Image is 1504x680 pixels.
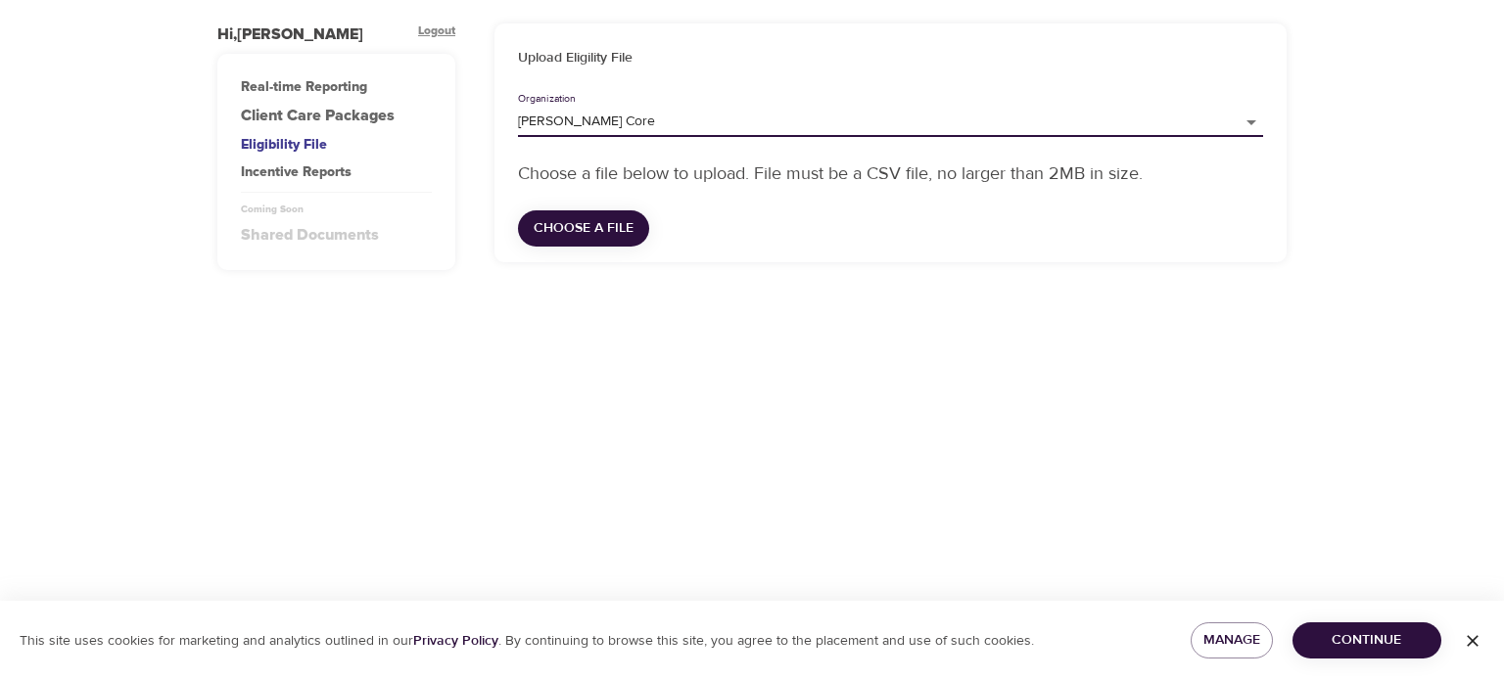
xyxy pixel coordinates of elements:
a: Client Care Packages [241,105,432,127]
p: Choose a file below to upload. File must be a CSV file, no larger than 2MB in size. [518,160,1263,187]
button: Continue [1292,622,1441,658]
div: Hi, [PERSON_NAME] [217,23,363,46]
div: Incentive Reports [241,162,432,182]
a: Privacy Policy [413,632,498,650]
div: Coming Soon [241,203,432,216]
div: Shared Documents [241,224,432,247]
span: Continue [1308,628,1426,653]
div: [PERSON_NAME] Core [518,108,1263,137]
span: Manage [1206,628,1257,653]
h6: Upload Eligility File [518,47,1263,68]
button: Manage [1191,622,1273,658]
label: Organization [518,94,576,105]
button: Choose a file [518,210,649,247]
div: Real-time Reporting [241,77,432,97]
span: Choose a file [534,216,634,241]
div: Eligibility File [241,135,432,155]
div: Logout [418,23,455,46]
